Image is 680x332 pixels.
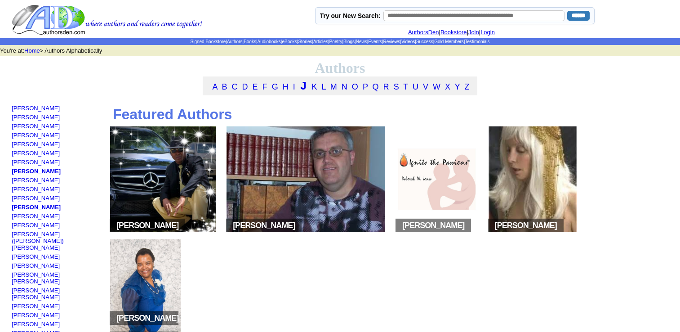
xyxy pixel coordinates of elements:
[212,82,217,91] a: A
[282,39,297,44] a: eBooks
[329,39,342,44] a: Poetry
[445,82,450,91] a: X
[12,195,60,202] a: [PERSON_NAME]
[12,271,60,285] a: [PERSON_NAME] [PERSON_NAME]
[227,39,242,44] a: Authors
[455,82,460,91] a: Y
[12,211,14,213] img: shim.gif
[485,228,580,235] a: space[PERSON_NAME]space
[557,224,561,228] img: space
[12,301,14,303] img: shim.gif
[12,166,14,168] img: shim.gif
[12,139,14,141] img: shim.gif
[24,47,40,54] a: Home
[12,186,60,193] a: [PERSON_NAME]
[343,39,355,44] a: Blogs
[223,228,388,235] a: space[PERSON_NAME]space
[12,168,61,175] a: [PERSON_NAME]
[12,114,60,121] a: [PERSON_NAME]
[12,105,60,112] a: [PERSON_NAME]
[356,39,367,44] a: News
[464,224,469,228] img: space
[12,260,14,262] img: shim.gif
[423,82,428,91] a: V
[465,39,489,44] a: Testimonials
[300,80,306,92] a: J
[12,193,14,195] img: shim.gif
[110,219,185,232] span: [PERSON_NAME]
[12,321,60,328] a: [PERSON_NAME]
[363,82,368,91] a: P
[12,253,60,260] a: [PERSON_NAME]
[12,231,64,251] a: [PERSON_NAME] ([PERSON_NAME]) [PERSON_NAME]
[480,29,495,36] a: Login
[383,82,389,91] a: R
[226,219,302,232] span: [PERSON_NAME]
[352,82,358,91] a: O
[408,29,502,36] font: | | |
[12,112,14,114] img: shim.gif
[232,82,238,91] a: C
[295,224,299,228] img: space
[490,224,495,228] img: space
[408,29,439,36] a: AuthorsDen
[12,328,14,330] img: shim.gif
[12,132,60,139] a: [PERSON_NAME]
[398,224,402,228] img: space
[178,224,183,228] img: space
[222,82,227,91] a: B
[401,39,415,44] a: Videos
[393,228,481,235] a: space[PERSON_NAME]space
[12,251,14,253] img: shim.gif
[12,202,14,204] img: shim.gif
[434,39,464,44] a: Gold Members
[321,82,325,91] a: L
[12,285,14,287] img: shim.gif
[12,229,14,231] img: shim.gif
[12,213,60,220] a: [PERSON_NAME]
[113,106,232,122] b: Featured Authors
[464,82,469,91] a: Z
[12,177,60,184] a: [PERSON_NAME]
[12,222,60,229] a: [PERSON_NAME]
[383,39,400,44] a: Reviews
[416,39,433,44] a: Success
[12,175,14,177] img: shim.gif
[12,269,14,271] img: shim.gif
[12,204,61,211] a: [PERSON_NAME]
[373,82,379,91] a: Q
[12,4,202,36] img: logo.gif
[107,228,219,235] a: space[PERSON_NAME]space
[342,82,347,91] a: N
[440,29,467,36] a: Bookstore
[293,82,295,91] a: I
[228,224,233,228] img: space
[190,39,489,44] span: | | | | | | | | | | | | | | |
[190,39,226,44] a: Signed Bookstore
[403,82,408,91] a: T
[12,148,14,150] img: shim.gif
[12,150,60,157] a: [PERSON_NAME]
[488,219,564,232] span: [PERSON_NAME]
[12,319,14,321] img: shim.gif
[413,82,418,91] a: U
[12,220,14,222] img: shim.gif
[12,184,14,186] img: shim.gif
[394,82,399,91] a: S
[12,262,60,269] a: [PERSON_NAME]
[244,39,256,44] a: Books
[12,287,60,301] a: [PERSON_NAME] [PERSON_NAME]
[12,121,14,123] img: shim.gif
[112,316,116,321] img: space
[12,310,14,312] img: shim.gif
[313,39,328,44] a: Articles
[368,39,382,44] a: Events
[433,82,440,91] a: W
[242,82,248,91] a: D
[12,141,60,148] a: [PERSON_NAME]
[320,12,381,19] label: Try our New Search:
[12,157,14,159] img: shim.gif
[12,312,60,319] a: [PERSON_NAME]
[315,60,365,76] font: Authors
[253,82,258,91] a: E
